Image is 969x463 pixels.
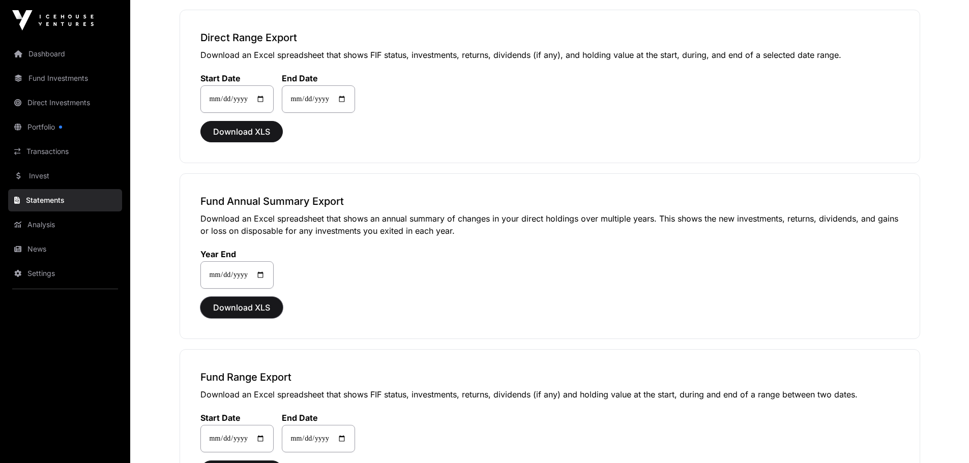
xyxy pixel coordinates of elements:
[8,238,122,260] a: News
[200,121,283,142] button: Download XLS
[200,30,899,45] h3: Direct Range Export
[8,262,122,285] a: Settings
[8,213,122,236] a: Analysis
[213,301,270,314] span: Download XLS
[213,126,270,138] span: Download XLS
[200,388,899,400] p: Download an Excel spreadsheet that shows FIF status, investments, returns, dividends (if any) and...
[12,10,94,30] img: Icehouse Ventures Logo
[8,165,122,187] a: Invest
[8,140,122,163] a: Transactions
[200,370,899,384] h3: Fund Range Export
[8,91,122,114] a: Direct Investments
[200,49,899,61] p: Download an Excel spreadsheet that shows FIF status, investments, returns, dividends (if any), an...
[918,414,969,463] iframe: Chat Widget
[200,212,899,237] p: Download an Excel spreadsheet that shows an annual summary of changes in your direct holdings ove...
[200,413,274,423] label: Start Date
[200,73,274,83] label: Start Date
[8,116,122,138] a: Portfolio
[282,73,355,83] label: End Date
[200,249,274,259] label: Year End
[200,194,899,208] h3: Fund Annual Summary Export
[282,413,355,423] label: End Date
[200,297,283,318] button: Download XLS
[8,43,122,65] a: Dashboard
[8,67,122,89] a: Fund Investments
[8,189,122,211] a: Statements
